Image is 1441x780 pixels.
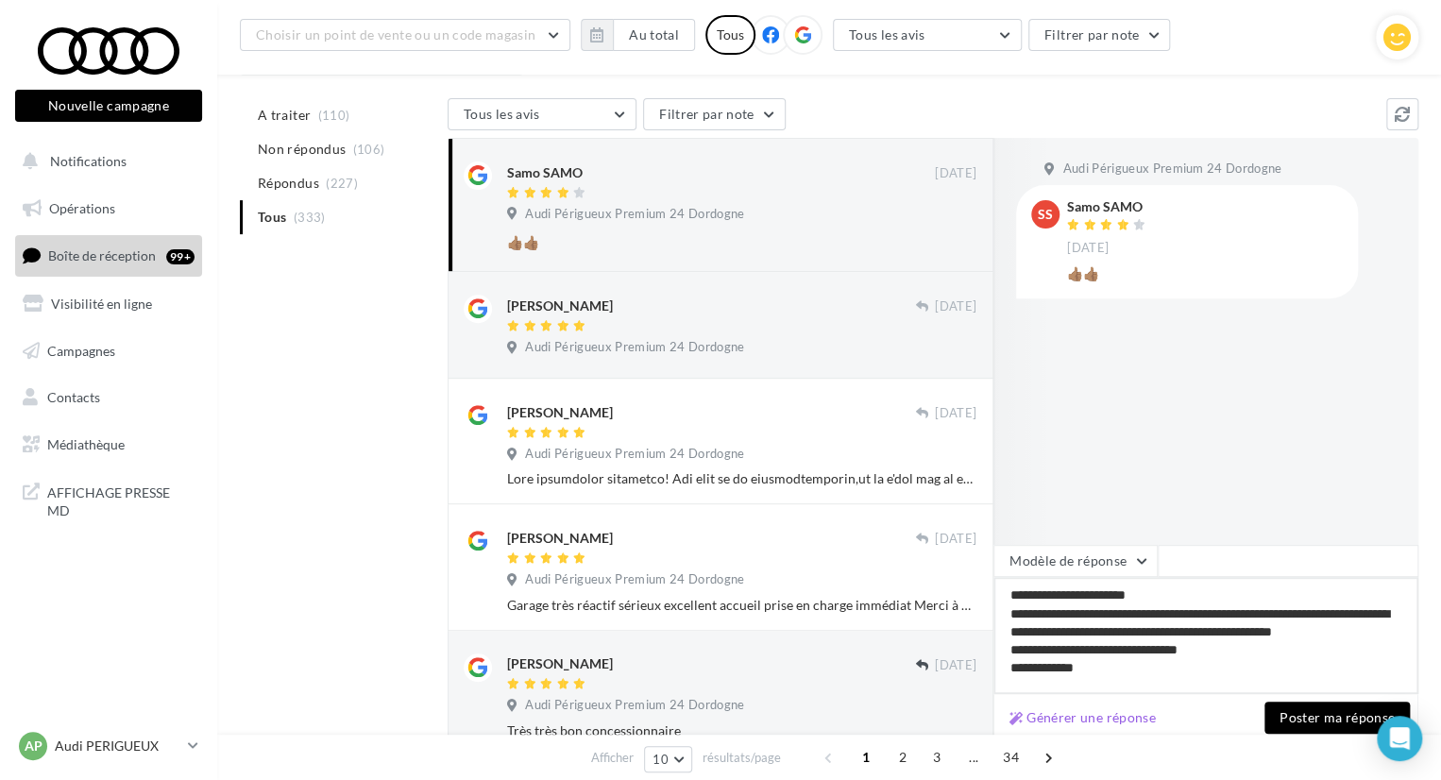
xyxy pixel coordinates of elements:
button: Au total [613,19,695,51]
button: Notifications [11,142,198,181]
p: Audi PERIGUEUX [55,737,180,755]
span: [DATE] [935,405,976,422]
div: Tous [705,15,755,55]
span: Boîte de réception [48,247,156,263]
span: Audi Périgueux Premium 24 Dordogne [525,446,744,463]
span: Audi Périgueux Premium 24 Dordogne [525,571,744,588]
div: [PERSON_NAME] [507,529,613,548]
div: Open Intercom Messenger [1377,716,1422,761]
span: A traiter [258,106,311,125]
button: Modèle de réponse [993,545,1158,577]
a: Opérations [11,189,206,229]
span: Choisir un point de vente ou un code magasin [256,26,535,42]
div: Garage très réactif sérieux excellent accueil prise en charge immédiat Merci à vous [507,596,976,615]
span: Tous les avis [464,106,540,122]
div: [PERSON_NAME] [507,403,613,422]
span: Audi Périgueux Premium 24 Dordogne [525,697,744,714]
span: résultats/page [703,749,781,767]
div: 99+ [166,249,195,264]
button: Au total [581,19,695,51]
span: Répondus [258,174,319,193]
span: AP [25,737,42,755]
a: Campagnes [11,331,206,371]
span: Non répondus [258,140,346,159]
span: (110) [318,108,350,123]
button: Filtrer par note [643,98,786,130]
span: Visibilité en ligne [51,296,152,312]
button: 10 [644,746,692,772]
span: [DATE] [935,165,976,182]
div: [PERSON_NAME] [507,654,613,673]
div: [PERSON_NAME] [507,297,613,315]
span: Opérations [49,200,115,216]
div: Très très bon concessionnaire [507,721,976,740]
span: [DATE] [935,531,976,548]
span: 34 [995,742,1026,772]
span: SS [1038,205,1053,224]
button: Tous les avis [833,19,1022,51]
div: 👍🏽👍🏽 [1067,264,1343,283]
span: 3 [922,742,952,772]
span: Tous les avis [849,26,925,42]
a: Visibilité en ligne [11,284,206,324]
span: 1 [851,742,881,772]
span: [DATE] [935,298,976,315]
div: Samo SAMO [1067,200,1150,213]
span: AFFICHAGE PRESSE MD [47,480,195,520]
a: AFFICHAGE PRESSE MD [11,472,206,528]
div: Lore ipsumdolor sitametco! Adi elit se do eiusmodtemporin,ut la e'dol mag al enim. Adminim veniam... [507,469,976,488]
a: Médiathèque [11,425,206,465]
span: (106) [353,142,385,157]
span: 2 [888,742,918,772]
span: Contacts [47,389,100,405]
span: Médiathèque [47,436,125,452]
span: [DATE] [935,657,976,674]
button: Générer une réponse [1002,706,1163,729]
button: Tous les avis [448,98,636,130]
button: Nouvelle campagne [15,90,202,122]
div: 👍🏽👍🏽 [507,233,854,252]
span: Audi Périgueux Premium 24 Dordogne [525,206,744,223]
button: Poster ma réponse [1264,702,1410,734]
span: Audi Périgueux Premium 24 Dordogne [1062,161,1281,178]
a: AP Audi PERIGUEUX [15,728,202,764]
span: Campagnes [47,342,115,358]
span: 10 [653,752,669,767]
span: Audi Périgueux Premium 24 Dordogne [525,339,744,356]
button: Choisir un point de vente ou un code magasin [240,19,570,51]
button: Filtrer par note [1028,19,1171,51]
span: (227) [326,176,358,191]
a: Boîte de réception99+ [11,235,206,276]
div: Samo SAMO [507,163,583,182]
a: Contacts [11,378,206,417]
span: Afficher [591,749,634,767]
span: ... [958,742,989,772]
span: Notifications [50,153,127,169]
span: [DATE] [1067,240,1109,257]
